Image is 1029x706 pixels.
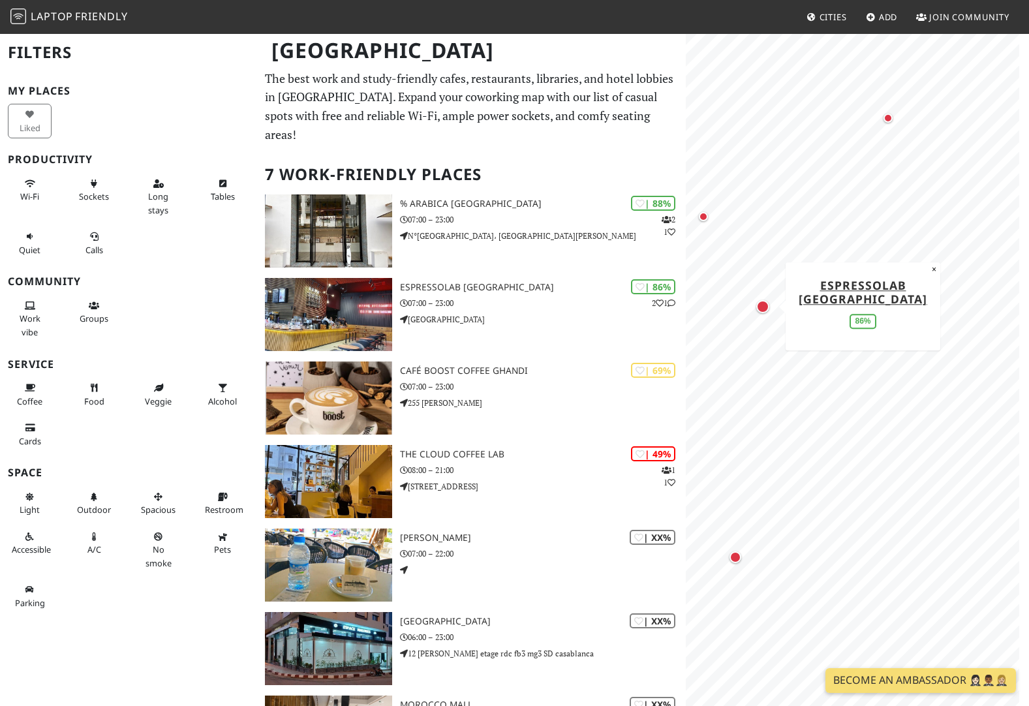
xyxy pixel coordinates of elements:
[19,244,40,256] span: Quiet
[136,377,180,412] button: Veggie
[265,445,392,518] img: THE CLOUD COFFEE LAB
[214,544,231,555] span: Pet friendly
[136,486,180,521] button: Spacious
[8,85,249,97] h3: My Places
[630,613,675,628] div: | XX%
[72,173,116,207] button: Sockets
[754,298,772,316] div: Map marker
[201,173,245,207] button: Tables
[8,173,52,207] button: Wi-Fi
[400,532,686,544] h3: [PERSON_NAME]
[265,155,678,194] h2: 7 Work-Friendly Places
[141,504,176,515] span: Spacious
[400,464,686,476] p: 08:00 – 21:00
[10,8,26,24] img: LaptopFriendly
[400,397,686,409] p: 255 [PERSON_NAME]
[662,213,675,238] p: 2 1
[929,11,1009,23] span: Join Community
[261,33,683,69] h1: [GEOGRAPHIC_DATA]
[8,295,52,343] button: Work vibe
[257,445,686,518] a: THE CLOUD COFFEE LAB | 49% 11 THE CLOUD COFFEE LAB 08:00 – 21:00 [STREET_ADDRESS]
[72,226,116,260] button: Calls
[20,504,40,515] span: Natural light
[20,313,40,337] span: People working
[265,361,392,435] img: Café BOOST COFFEE GHANDI
[8,33,249,72] h2: Filters
[850,314,876,329] div: 86%
[400,449,686,460] h3: THE CLOUD COFFEE LAB
[85,244,103,256] span: Video/audio calls
[880,110,896,126] div: Map marker
[911,5,1015,29] a: Join Community
[77,504,111,515] span: Outdoor area
[630,530,675,545] div: | XX%
[631,363,675,378] div: | 69%
[400,380,686,393] p: 07:00 – 23:00
[861,5,903,29] a: Add
[8,417,52,452] button: Cards
[879,11,898,23] span: Add
[87,544,101,555] span: Air conditioned
[799,277,927,307] a: Espressolab [GEOGRAPHIC_DATA]
[136,173,180,221] button: Long stays
[652,297,675,309] p: 2 1
[201,526,245,560] button: Pets
[257,612,686,685] a: Espace maldives | XX% [GEOGRAPHIC_DATA] 06:00 – 23:00 12 [PERSON_NAME] etage rdc fb3 mg3 SD casab...
[15,597,45,609] span: Parking
[400,647,686,660] p: 12 [PERSON_NAME] etage rdc fb3 mg3 SD casablanca
[631,279,675,294] div: | 86%
[201,486,245,521] button: Restroom
[201,377,245,412] button: Alcohol
[400,282,686,293] h3: Espressolab [GEOGRAPHIC_DATA]
[12,544,51,555] span: Accessible
[20,191,39,202] span: Stable Wi-Fi
[10,6,128,29] a: LaptopFriendly LaptopFriendly
[257,194,686,268] a: % Arabica Casablanca | 88% 21 % Arabica [GEOGRAPHIC_DATA] 07:00 – 23:00 N°[GEOGRAPHIC_DATA]، [GEO...
[8,358,249,371] h3: Service
[265,194,392,268] img: % Arabica Casablanca
[265,278,392,351] img: Espressolab Morocco
[17,395,42,407] span: Coffee
[400,480,686,493] p: [STREET_ADDRESS]
[257,361,686,435] a: Café BOOST COFFEE GHANDI | 69% Café BOOST COFFEE GHANDI 07:00 – 23:00 255 [PERSON_NAME]
[257,278,686,351] a: Espressolab Morocco | 86% 21 Espressolab [GEOGRAPHIC_DATA] 07:00 – 23:00 [GEOGRAPHIC_DATA]
[265,612,392,685] img: Espace maldives
[146,544,172,568] span: Smoke free
[8,579,52,613] button: Parking
[8,486,52,521] button: Light
[8,226,52,260] button: Quiet
[820,11,847,23] span: Cities
[400,616,686,627] h3: [GEOGRAPHIC_DATA]
[265,69,678,144] p: The best work and study-friendly cafes, restaurants, libraries, and hotel lobbies in [GEOGRAPHIC_...
[801,5,852,29] a: Cities
[400,198,686,209] h3: % Arabica [GEOGRAPHIC_DATA]
[80,313,108,324] span: Group tables
[400,547,686,560] p: 07:00 – 22:00
[400,213,686,226] p: 07:00 – 23:00
[265,529,392,602] img: rose de medina
[72,526,116,560] button: A/C
[631,196,675,211] div: | 88%
[662,464,675,489] p: 1 1
[631,446,675,461] div: | 49%
[8,275,249,288] h3: Community
[31,9,73,23] span: Laptop
[84,395,104,407] span: Food
[400,365,686,376] h3: Café BOOST COFFEE GHANDI
[257,529,686,602] a: rose de medina | XX% [PERSON_NAME] 07:00 – 22:00
[211,191,235,202] span: Work-friendly tables
[727,549,744,566] div: Map marker
[75,9,127,23] span: Friendly
[8,467,249,479] h3: Space
[208,395,237,407] span: Alcohol
[400,297,686,309] p: 07:00 – 23:00
[400,313,686,326] p: [GEOGRAPHIC_DATA]
[136,526,180,574] button: No smoke
[8,377,52,412] button: Coffee
[928,262,940,277] button: Close popup
[400,631,686,643] p: 06:00 – 23:00
[205,504,243,515] span: Restroom
[148,191,168,215] span: Long stays
[400,230,686,242] p: N°[GEOGRAPHIC_DATA]، [GEOGRAPHIC_DATA][PERSON_NAME]
[696,209,711,224] div: Map marker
